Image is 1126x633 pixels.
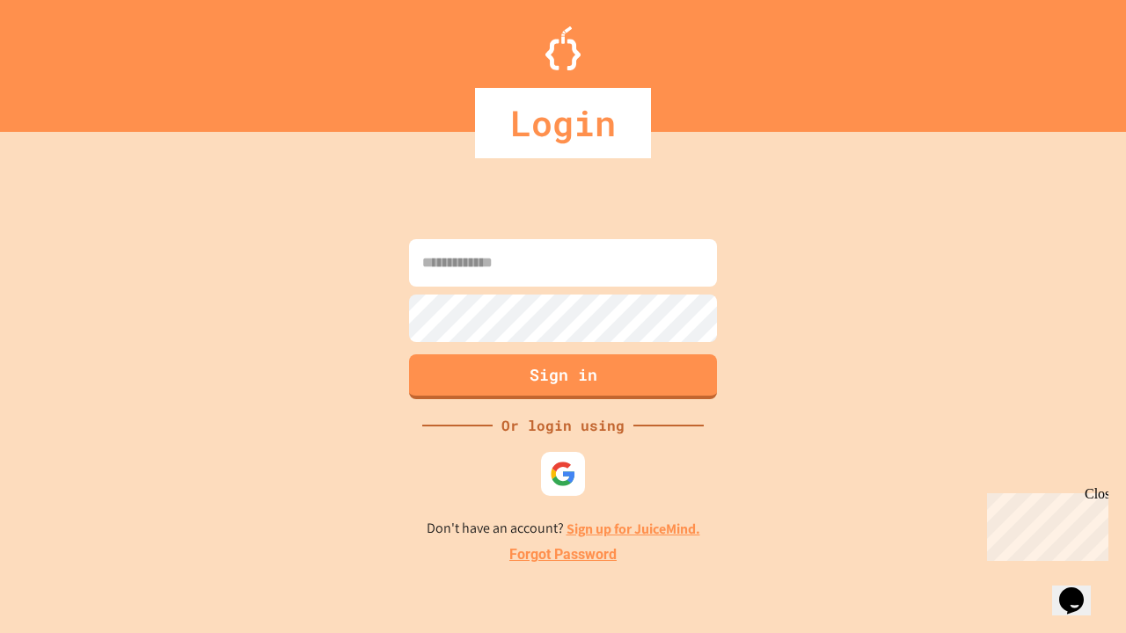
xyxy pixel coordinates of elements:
img: Logo.svg [545,26,581,70]
div: Or login using [493,415,633,436]
a: Forgot Password [509,544,617,565]
div: Login [475,88,651,158]
button: Sign in [409,354,717,399]
iframe: chat widget [980,486,1108,561]
iframe: chat widget [1052,563,1108,615]
p: Don't have an account? [427,518,700,540]
img: google-icon.svg [550,461,576,487]
a: Sign up for JuiceMind. [567,520,700,538]
div: Chat with us now!Close [7,7,121,112]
